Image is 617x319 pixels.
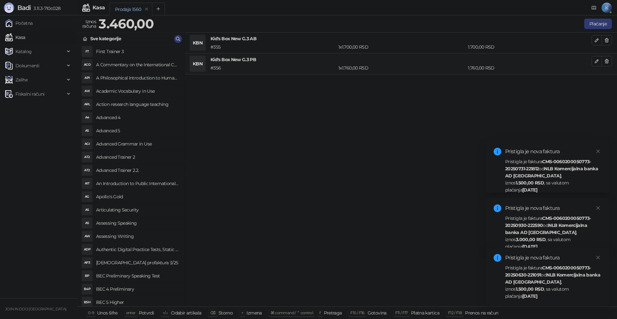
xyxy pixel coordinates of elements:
[5,17,33,30] a: Početna
[494,148,501,155] span: info-circle
[15,59,39,72] span: Dokumenti
[516,180,544,186] strong: 1.500,00 RSD
[411,309,439,317] div: Platna kartica
[17,4,31,12] span: Badi
[126,310,136,315] span: enter
[350,310,364,315] span: F10 / F16
[96,284,179,294] h4: BEC 4 Preliminary
[115,6,141,13] div: Prodaja 1560
[82,112,92,123] div: A4
[82,244,92,255] div: ADP
[190,56,205,71] div: KBN
[368,309,387,317] div: Gotovina
[82,99,92,109] div: ARL
[241,310,243,315] span: +
[337,43,467,51] div: 1 x 1.700,00 RSD
[97,309,118,317] div: Unos šifre
[81,17,97,30] div: Iznos računa
[210,56,592,63] h4: Kid's Box New G.3 PB
[96,46,179,57] h4: First Trainer 3
[99,16,154,32] strong: 3.460,00
[88,310,94,315] span: 0-9
[467,43,593,51] div: 1.700,00 RSD
[4,3,14,13] img: Logo
[96,86,179,96] h4: Academic Vocabulary in Use
[395,310,408,315] span: F11 / F17
[163,310,168,315] span: ↑/↓
[96,258,179,268] h4: [DEMOGRAPHIC_DATA] profaktura 3/25
[82,231,92,241] div: AW
[82,126,92,136] div: A5
[96,297,179,307] h4: BEC 5 Higher
[595,204,602,211] a: Close
[82,139,92,149] div: AGI
[96,218,179,228] h4: Assessing Speaking
[246,309,262,317] div: Izmena
[210,310,215,315] span: ⌫
[522,293,537,299] strong: [DATE]
[139,309,154,317] div: Potvrdi
[516,237,546,242] strong: 3.000,00 RSD
[319,310,320,315] span: f
[516,286,544,292] strong: 1.500,00 RSD
[82,205,92,215] div: AS
[82,152,92,162] div: AT2
[171,309,201,317] div: Odabir artikala
[505,159,591,172] strong: CMS-0060200050773-20250731-221812
[522,244,537,249] strong: [DATE]
[190,35,205,51] div: KBN
[596,255,600,260] span: close
[96,192,179,202] h4: Apollo's Gold
[15,45,32,58] span: Katalog
[209,43,337,51] div: # 355
[602,3,612,13] span: K
[142,6,151,12] button: remove
[82,192,92,202] div: AG
[210,35,592,42] h4: Kid's Box New G.3 AB
[494,204,501,212] span: info-circle
[337,64,467,71] div: 1 x 1.760,00 RSD
[96,205,179,215] h4: Articulating Security
[5,307,66,311] small: JOIN IN DOO [GEOGRAPHIC_DATA]
[219,309,233,317] div: Storno
[96,152,179,162] h4: Advanced Trainer 2
[96,139,179,149] h4: Advanced Grammar in Use
[467,64,593,71] div: 1.760,00 RSD
[505,264,602,300] div: Pristigla je faktura od , iznos , sa valutom plaćanja
[589,3,599,13] a: Dokumentacija
[15,73,28,86] span: Zalihe
[96,231,179,241] h4: Assessing Writing
[271,310,313,315] span: ⌘ command / ⌃ control
[90,35,121,42] div: Sve kategorije
[82,258,92,268] div: AP3
[82,165,92,175] div: AT2
[595,148,602,155] a: Close
[82,60,92,70] div: ACO
[96,178,179,189] h4: An Introduction to Public International Law
[96,112,179,123] h4: Advanced 4
[152,3,165,15] button: Add tab
[505,254,602,262] div: Pristigla je nova faktura
[505,272,600,285] strong: NLB Komercijalna banka AD [GEOGRAPHIC_DATA]
[596,149,600,154] span: close
[596,206,600,210] span: close
[96,244,179,255] h4: Authentic Digital Practice Tests, Static online 1ed
[505,215,602,250] div: Pristigla je faktura od , iznos , sa valutom plaćanja
[5,31,25,44] a: Kasa
[584,19,612,29] button: Plaćanje
[505,166,598,179] strong: NLB Komercijalna banka AD [GEOGRAPHIC_DATA]
[96,271,179,281] h4: BEC Preliminary Speaking Test
[15,88,44,100] span: Fiskalni računi
[31,5,60,11] span: 3.11.3-710c028
[82,218,92,228] div: AS
[522,187,537,193] strong: [DATE]
[494,254,501,262] span: info-circle
[82,297,92,307] div: B5H
[82,73,92,83] div: API
[505,158,602,193] div: Pristigla je faktura od , iznos , sa valutom plaćanja
[93,5,105,10] div: Kasa
[595,254,602,261] a: Close
[77,45,184,306] div: grid
[96,60,179,70] h4: A Commentary on the International Convent on Civil and Political Rights
[96,165,179,175] h4: Advanced Trainer 2.2.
